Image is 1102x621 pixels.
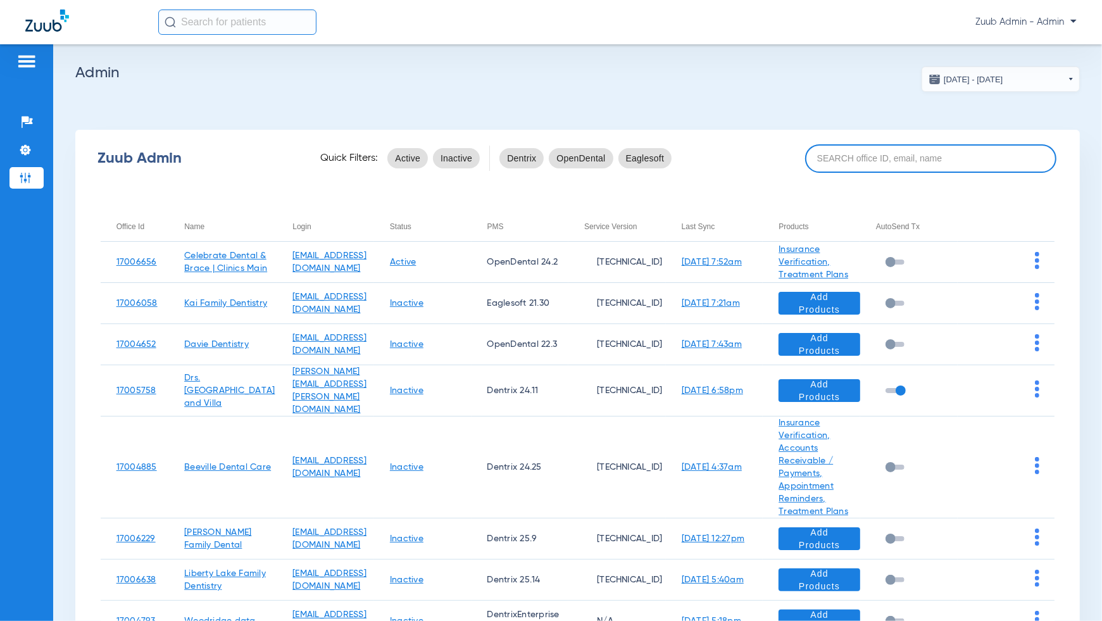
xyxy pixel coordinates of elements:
div: Products [779,220,860,234]
a: [PERSON_NAME] Family Dental [184,528,251,549]
input: Search for patients [158,9,316,35]
a: [DATE] 7:52am [682,258,742,267]
mat-chip-listbox: pms-filters [499,146,672,171]
span: Zuub Admin - Admin [975,16,1077,28]
td: [TECHNICAL_ID] [568,324,666,365]
div: Name [184,220,277,234]
img: group-dot-blue.svg [1035,570,1039,587]
td: Dentrix 24.25 [472,417,569,518]
a: 17006656 [116,258,157,267]
span: Quick Filters: [320,152,378,165]
iframe: Chat Widget [1039,560,1102,621]
a: 17006058 [116,299,158,308]
a: 17006229 [116,534,156,543]
div: AutoSend Tx [876,220,920,234]
a: Inactive [390,575,423,584]
a: [DATE] 4:37am [682,463,742,472]
td: Dentrix 25.9 [472,518,569,560]
img: group-dot-blue.svg [1035,457,1039,474]
a: Inactive [390,534,423,543]
img: date.svg [929,73,941,85]
a: [EMAIL_ADDRESS][DOMAIN_NAME] [292,292,366,314]
button: Add Products [779,568,860,591]
div: Name [184,220,204,234]
mat-chip-listbox: status-filters [387,146,480,171]
td: Dentrix 24.11 [472,365,569,417]
a: [EMAIL_ADDRESS][DOMAIN_NAME] [292,251,366,273]
a: Beeville Dental Care [184,463,271,472]
button: Add Products [779,527,860,550]
td: [TECHNICAL_ID] [568,283,666,324]
a: [EMAIL_ADDRESS][DOMAIN_NAME] [292,334,366,355]
div: PMS [487,220,504,234]
a: Insurance Verification, Accounts Receivable / Payments, Appointment Reminders, Treatment Plans [779,418,848,516]
span: Dentrix [507,152,536,165]
a: [EMAIL_ADDRESS][DOMAIN_NAME] [292,569,366,591]
td: OpenDental 24.2 [472,242,569,283]
a: Celebrate Dental & Brace | Clinics Main [184,251,267,273]
button: Add Products [779,333,860,356]
a: [EMAIL_ADDRESS][DOMAIN_NAME] [292,528,366,549]
a: Insurance Verification, Treatment Plans [779,245,848,279]
a: Inactive [390,463,423,472]
button: Add Products [779,292,860,315]
a: [DATE] 7:43am [682,340,742,349]
span: Add Products [789,567,850,593]
a: [DATE] 6:58pm [682,386,743,395]
a: 17004885 [116,463,157,472]
img: hamburger-icon [16,54,37,69]
td: [TECHNICAL_ID] [568,518,666,560]
button: [DATE] - [DATE] [922,66,1080,92]
a: [DATE] 12:27pm [682,534,745,543]
div: Login [292,220,374,234]
a: Drs. [GEOGRAPHIC_DATA] and Villa [184,373,275,408]
a: Kai Family Dentistry [184,299,267,308]
div: Service Version [584,220,666,234]
a: 17005758 [116,386,156,395]
button: Add Products [779,379,860,402]
div: Last Sync [682,220,763,234]
span: Add Products [789,526,850,551]
img: group-dot-blue.svg [1035,529,1039,546]
img: group-dot-blue.svg [1035,293,1039,310]
a: Davie Dentistry [184,340,249,349]
span: OpenDental [556,152,605,165]
img: group-dot-blue.svg [1035,252,1039,269]
div: Zuub Admin [97,152,298,165]
td: Dentrix 25.14 [472,560,569,601]
img: Search Icon [165,16,176,28]
div: Status [390,220,472,234]
img: Zuub Logo [25,9,69,32]
a: 17004652 [116,340,156,349]
a: 17006638 [116,575,156,584]
a: Inactive [390,386,423,395]
span: Add Products [789,332,850,357]
h2: Admin [75,66,1080,79]
div: Status [390,220,411,234]
td: OpenDental 22.3 [472,324,569,365]
a: Inactive [390,340,423,349]
td: [TECHNICAL_ID] [568,365,666,417]
span: Eaglesoft [626,152,665,165]
a: Liberty Lake Family Dentistry [184,569,266,591]
a: Active [390,258,416,267]
div: Last Sync [682,220,715,234]
span: Add Products [789,378,850,403]
td: [TECHNICAL_ID] [568,242,666,283]
a: Inactive [390,299,423,308]
a: [EMAIL_ADDRESS][DOMAIN_NAME] [292,456,366,478]
a: [DATE] 5:40am [682,575,744,584]
div: Service Version [584,220,637,234]
span: Add Products [789,291,850,316]
img: group-dot-blue.svg [1035,380,1039,398]
div: Products [779,220,808,234]
span: Inactive [441,152,472,165]
a: [PERSON_NAME][EMAIL_ADDRESS][PERSON_NAME][DOMAIN_NAME] [292,367,366,414]
div: PMS [487,220,569,234]
td: [TECHNICAL_ID] [568,560,666,601]
td: [TECHNICAL_ID] [568,417,666,518]
div: Login [292,220,311,234]
div: AutoSend Tx [876,220,958,234]
input: SEARCH office ID, email, name [805,144,1056,173]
